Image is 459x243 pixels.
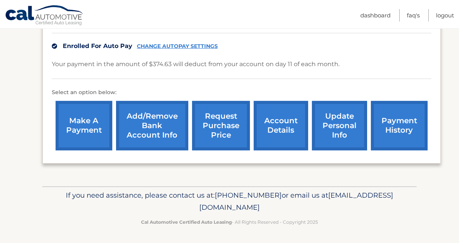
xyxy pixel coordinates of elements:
span: [PHONE_NUMBER] [215,191,282,200]
a: Add/Remove bank account info [116,101,188,150]
a: Dashboard [360,9,391,22]
a: make a payment [56,101,112,150]
strong: Cal Automotive Certified Auto Leasing [141,219,232,225]
a: request purchase price [192,101,250,150]
a: Logout [436,9,454,22]
a: CHANGE AUTOPAY SETTINGS [137,43,218,50]
a: account details [254,101,308,150]
span: Enrolled For Auto Pay [63,42,132,50]
a: update personal info [312,101,367,150]
p: - All Rights Reserved - Copyright 2025 [47,218,412,226]
img: check.svg [52,43,57,49]
a: FAQ's [407,9,420,22]
p: Your payment in the amount of $374.63 will deduct from your account on day 11 of each month. [52,59,340,70]
p: Select an option below: [52,88,431,97]
a: payment history [371,101,428,150]
a: Cal Automotive [5,5,84,27]
p: If you need assistance, please contact us at: or email us at [47,189,412,214]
